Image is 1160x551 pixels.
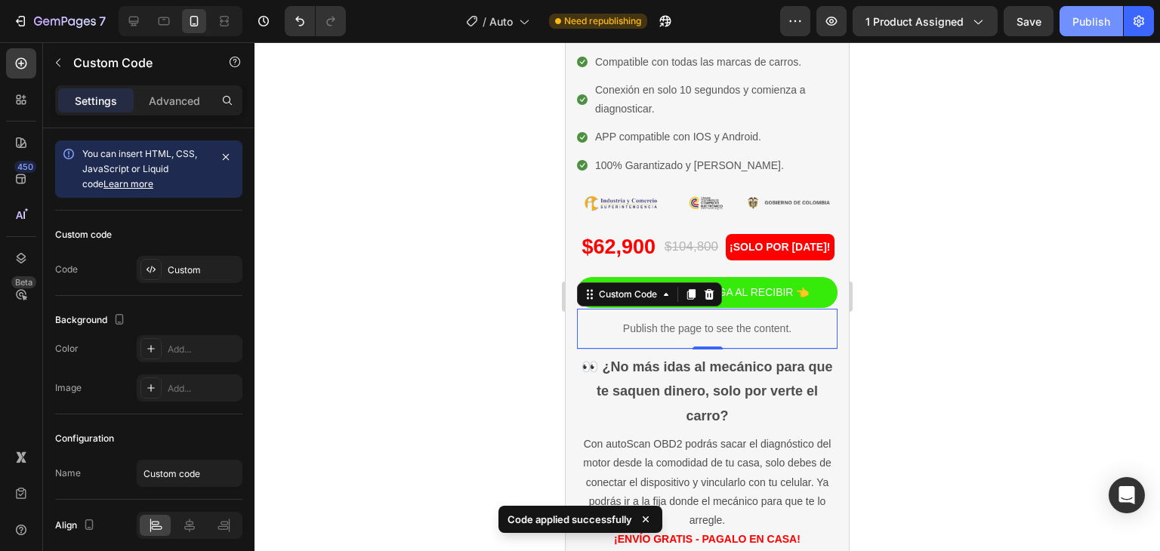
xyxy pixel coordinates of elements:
div: Align [55,516,98,536]
p: Custom Code [73,54,202,72]
button: 7 [6,6,113,36]
span: / [483,14,486,29]
div: Publish [1072,14,1110,29]
div: Background [55,310,128,331]
span: You can insert HTML, CSS, JavaScript or Liquid code [82,148,197,189]
div: Color [55,342,79,356]
span: Auto [489,14,513,29]
button: Save [1004,6,1054,36]
div: Custom code [55,228,112,242]
div: Undo/Redo [285,6,346,36]
span: 1 product assigned [865,14,964,29]
a: Learn more [103,178,153,189]
p: Advanced [149,93,200,109]
div: Name [55,466,81,480]
p: 7 [99,12,106,30]
iframe: Design area [566,42,849,551]
span: Save [1017,15,1041,28]
span: Need republishing [564,14,641,28]
button: 1 product assigned [853,6,998,36]
div: Custom [168,263,239,277]
div: Add... [168,382,239,396]
div: Open Intercom Messenger [1109,477,1145,513]
div: Beta [11,276,36,288]
p: Settings [75,93,117,109]
div: Code [55,263,78,276]
div: 450 [14,161,36,173]
div: Add... [168,343,239,356]
div: Configuration [55,432,114,445]
button: Publish [1060,6,1123,36]
div: Image [55,381,82,395]
p: Code applied successfully [507,512,632,527]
